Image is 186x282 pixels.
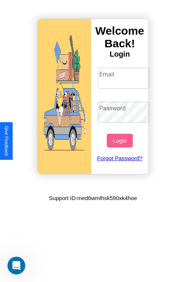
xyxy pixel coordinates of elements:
[91,25,148,50] h3: Welcome Back!
[4,126,9,156] div: Give Feedback
[49,193,137,203] p: Support ID: med6wmlhsk590xk4hoe
[38,19,91,174] img: gif
[91,50,148,58] h4: Login
[7,257,25,275] iframe: Intercom live chat
[107,134,132,148] button: Login
[94,148,146,169] a: Forgot Password?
